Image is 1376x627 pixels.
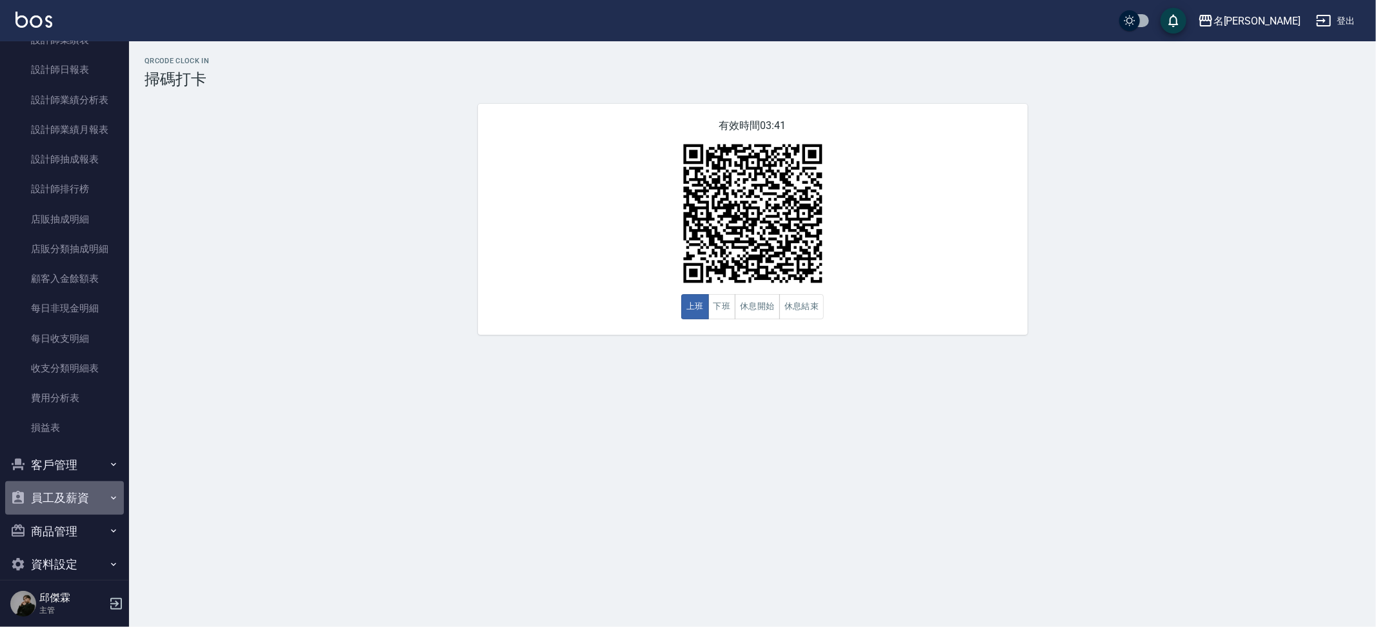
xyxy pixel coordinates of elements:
[39,604,105,616] p: 主管
[5,383,124,413] a: 費用分析表
[708,294,736,319] button: 下班
[681,294,709,319] button: 上班
[145,70,1361,88] h3: 掃碼打卡
[5,55,124,85] a: 設計師日報表
[5,515,124,548] button: 商品管理
[5,144,124,174] a: 設計師抽成報表
[1193,8,1306,34] button: 名[PERSON_NAME]
[1213,13,1301,29] div: 名[PERSON_NAME]
[5,204,124,234] a: 店販抽成明細
[5,481,124,515] button: 員工及薪資
[145,57,1361,65] h2: QRcode Clock In
[10,591,36,617] img: Person
[39,592,105,604] h5: 邱傑霖
[1161,8,1186,34] button: save
[5,548,124,581] button: 資料設定
[1311,9,1361,33] button: 登出
[5,448,124,482] button: 客戶管理
[735,294,780,319] button: 休息開始
[5,115,124,144] a: 設計師業績月報表
[15,12,52,28] img: Logo
[5,264,124,294] a: 顧客入金餘額表
[5,324,124,353] a: 每日收支明細
[5,413,124,443] a: 損益表
[5,85,124,115] a: 設計師業績分析表
[478,104,1028,335] div: 有效時間 03:41
[5,353,124,383] a: 收支分類明細表
[5,234,124,264] a: 店販分類抽成明細
[779,294,824,319] button: 休息結束
[5,174,124,204] a: 設計師排行榜
[5,294,124,323] a: 每日非現金明細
